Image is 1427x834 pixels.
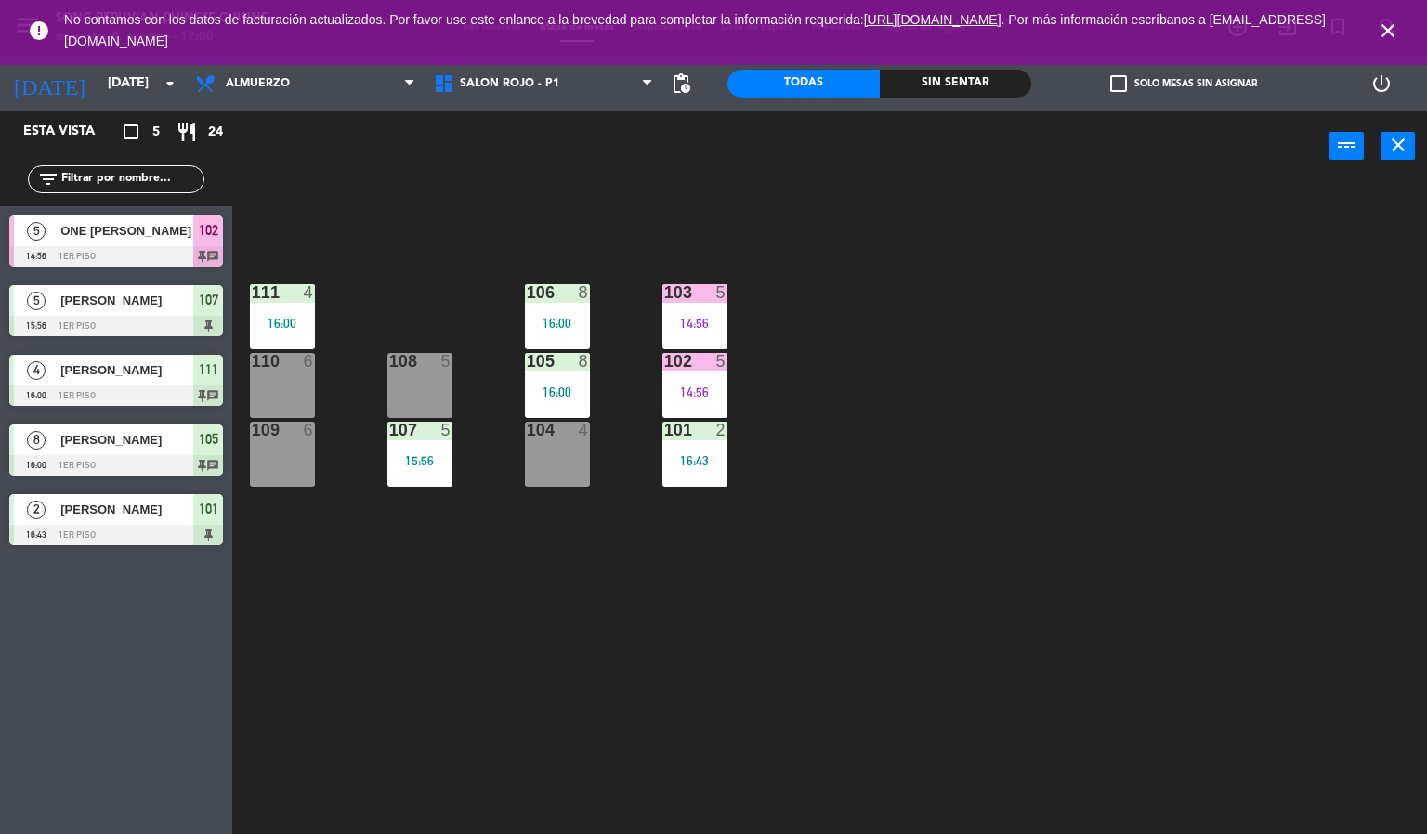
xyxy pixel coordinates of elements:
div: 8 [579,353,590,370]
div: 111 [252,284,253,301]
span: 24 [208,122,223,143]
div: 15:56 [387,454,452,467]
div: 101 [664,422,665,438]
span: 105 [199,428,218,450]
div: 109 [252,422,253,438]
div: 102 [664,353,665,370]
div: 5 [441,422,452,438]
i: close [1377,20,1399,42]
div: 5 [716,353,727,370]
div: 107 [389,422,390,438]
span: 107 [199,289,218,311]
div: 16:43 [662,454,727,467]
div: 110 [252,353,253,370]
i: power_settings_new [1370,72,1393,95]
span: ONE [PERSON_NAME] [60,221,193,241]
span: [PERSON_NAME] [60,500,193,519]
span: check_box_outline_blank [1110,75,1127,92]
span: 8 [27,431,46,450]
div: 4 [579,422,590,438]
span: Almuerzo [226,77,290,90]
span: SALON ROJO - P1 [460,77,559,90]
div: Todas [727,70,880,98]
i: arrow_drop_down [159,72,181,95]
span: 102 [199,219,218,241]
i: restaurant [176,121,198,143]
span: 111 [199,358,218,381]
span: 5 [27,292,46,310]
div: Esta vista [9,121,134,143]
div: 16:00 [250,317,315,330]
div: 16:00 [525,317,590,330]
div: 108 [389,353,390,370]
button: power_input [1329,132,1364,160]
span: pending_actions [670,72,692,95]
div: 14:56 [662,317,727,330]
span: [PERSON_NAME] [60,430,193,450]
div: 104 [527,422,528,438]
div: 6 [304,422,315,438]
div: 5 [716,284,727,301]
i: crop_square [120,121,142,143]
div: 2 [716,422,727,438]
div: Sin sentar [880,70,1032,98]
span: [PERSON_NAME] [60,360,193,380]
i: close [1387,134,1409,156]
input: Filtrar por nombre... [59,169,203,189]
div: 16:00 [525,385,590,398]
span: 101 [199,498,218,520]
a: . Por más información escríbanos a [EMAIL_ADDRESS][DOMAIN_NAME] [64,12,1326,48]
label: Solo mesas sin asignar [1110,75,1257,92]
span: No contamos con los datos de facturación actualizados. Por favor use este enlance a la brevedad p... [64,12,1326,48]
span: 5 [152,122,160,143]
a: [URL][DOMAIN_NAME] [864,12,1002,27]
span: 5 [27,222,46,241]
i: filter_list [37,168,59,190]
div: 8 [579,284,590,301]
div: 6 [304,353,315,370]
div: 103 [664,284,665,301]
i: power_input [1336,134,1358,156]
div: 106 [527,284,528,301]
span: 2 [27,501,46,519]
div: 4 [304,284,315,301]
span: 4 [27,361,46,380]
i: error [28,20,50,42]
span: [PERSON_NAME] [60,291,193,310]
button: close [1381,132,1415,160]
div: 14:56 [662,385,727,398]
div: 5 [441,353,452,370]
div: 105 [527,353,528,370]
